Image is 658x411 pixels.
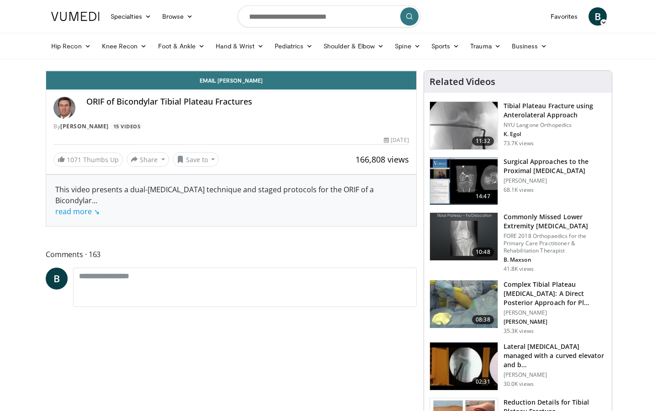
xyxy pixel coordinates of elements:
[430,102,498,149] img: 9nZFQMepuQiumqNn4xMDoxOjBzMTt2bJ.150x105_q85_crop-smart_upscale.jpg
[430,280,606,335] a: 08:38 Complex Tibial Plateau [MEDICAL_DATA]: A Direct Posterior Approach for Pl… [PERSON_NAME] [P...
[238,5,420,27] input: Search topics, interventions
[430,158,498,205] img: DA_UIUPltOAJ8wcH4xMDoxOjB1O8AjAz.150x105_q85_crop-smart_upscale.jpg
[67,155,81,164] span: 1071
[426,37,465,55] a: Sports
[472,137,494,146] span: 11:32
[430,76,495,87] h4: Related Videos
[430,101,606,150] a: 11:32 Tibial Plateau Fracture using Anterolateral Approach NYU Langone Orthopedics K. Egol 73.7K ...
[589,7,607,26] a: B
[504,309,606,316] p: [PERSON_NAME]
[504,380,534,388] p: 30.0K views
[504,327,534,335] p: 35.3K views
[51,12,100,21] img: VuMedi Logo
[46,71,416,90] a: Email [PERSON_NAME]
[472,377,494,386] span: 02:31
[153,37,211,55] a: Foot & Ankle
[55,184,407,217] div: This video presents a dual-[MEDICAL_DATA] technique and staged protocols for the ORIF of a Bicond...
[86,97,409,107] h4: ORIF of Bicondylar Tibial Plateau Fractures
[53,122,409,131] div: By
[504,177,606,184] p: [PERSON_NAME]
[389,37,425,55] a: Spine
[430,213,498,260] img: 4aa379b6-386c-4fb5-93ee-de5617843a87.150x105_q85_crop-smart_upscale.jpg
[430,212,606,273] a: 10:48 Commonly Missed Lower Extremity [MEDICAL_DATA] FORE 2018 Orthopaedics for the Primary Care ...
[504,256,606,263] p: B. Maxson
[356,154,409,165] span: 166,808 views
[504,342,606,369] h3: Lateral [MEDICAL_DATA] managed with a curved elevator and b…
[472,315,494,324] span: 08:38
[157,7,199,26] a: Browse
[504,157,606,175] h3: Surgical Approaches to the Proximal [MEDICAL_DATA]
[430,342,498,390] img: ssCKXnGZZaxxNNa35hMDoxOjBvO2OFFA_1.150x105_q85_crop-smart_upscale.jpg
[504,121,606,129] p: NYU Langone Orthopedics
[430,342,606,390] a: 02:31 Lateral [MEDICAL_DATA] managed with a curved elevator and b… [PERSON_NAME] 30.0K views
[96,37,153,55] a: Knee Recon
[269,37,318,55] a: Pediatrics
[465,37,506,55] a: Trauma
[506,37,553,55] a: Business
[430,157,606,205] a: 14:47 Surgical Approaches to the Proximal [MEDICAL_DATA] [PERSON_NAME] 68.1K views
[53,153,123,167] a: 1071 Thumbs Up
[504,265,534,273] p: 41.8K views
[105,7,157,26] a: Specialties
[46,268,68,290] a: B
[210,37,269,55] a: Hand & Wrist
[504,131,606,138] p: K. Egol
[46,248,417,260] span: Comments 163
[504,101,606,120] h3: Tibial Plateau Fracture using Anterolateral Approach
[504,212,606,231] h3: Commonly Missed Lower Extremity [MEDICAL_DATA]
[384,136,409,144] div: [DATE]
[318,37,389,55] a: Shoulder & Elbow
[504,371,606,379] p: [PERSON_NAME]
[504,140,534,147] p: 73.7K views
[110,122,143,130] a: 15 Videos
[60,122,109,130] a: [PERSON_NAME]
[53,97,75,119] img: Avatar
[504,280,606,307] h3: Complex Tibial Plateau [MEDICAL_DATA]: A Direct Posterior Approach for Pl…
[430,280,498,328] img: a3c47f0e-2ae2-4b3a-bf8e-14343b886af9.150x105_q85_crop-smart_upscale.jpg
[55,206,100,216] a: read more ↘
[472,248,494,257] span: 10:48
[504,318,606,326] p: [PERSON_NAME]
[472,192,494,201] span: 14:47
[545,7,583,26] a: Favorites
[46,37,96,55] a: Hip Recon
[504,232,606,254] p: FORE 2018 Orthopaedics for the Primary Care Practitioner & Rehabilitation Therapist
[504,186,534,194] p: 68.1K views
[173,152,219,167] button: Save to
[127,152,169,167] button: Share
